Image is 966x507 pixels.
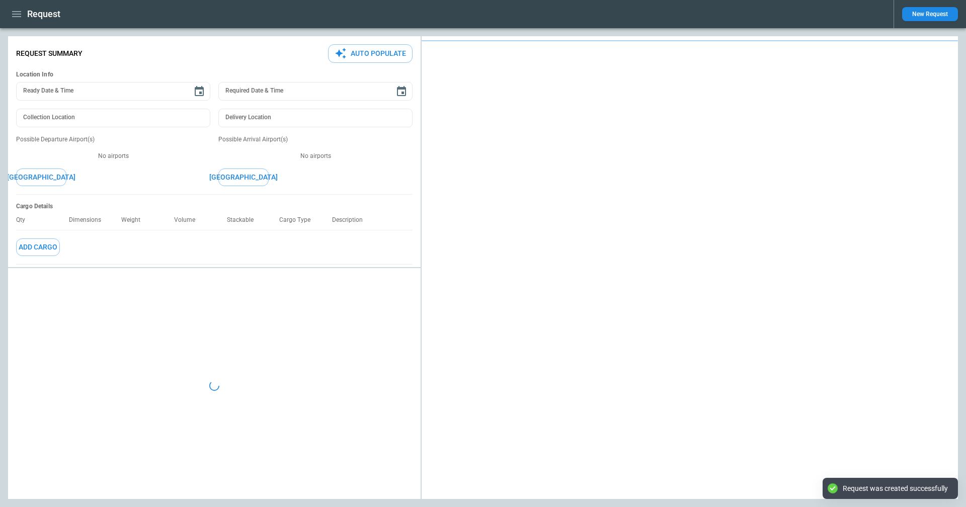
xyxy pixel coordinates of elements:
button: [GEOGRAPHIC_DATA] [218,168,269,186]
button: New Request [902,7,958,21]
p: Stackable [227,216,262,224]
button: Auto Populate [328,44,413,63]
button: Choose date [391,81,412,102]
h6: Cargo Details [16,203,413,210]
button: [GEOGRAPHIC_DATA] [16,168,66,186]
div: Request was created successfully [843,484,948,493]
p: Description [332,216,371,224]
button: Add Cargo [16,238,60,256]
p: Request Summary [16,49,83,58]
p: Possible Departure Airport(s) [16,135,210,144]
h1: Request [27,8,60,20]
p: Dimensions [69,216,109,224]
p: Cargo Type [279,216,318,224]
h6: Location Info [16,71,413,78]
button: Choose date [189,81,209,102]
p: Possible Arrival Airport(s) [218,135,413,144]
p: No airports [16,152,210,160]
p: Volume [174,216,203,224]
p: Weight [121,216,148,224]
p: Qty [16,216,33,224]
p: No airports [218,152,413,160]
